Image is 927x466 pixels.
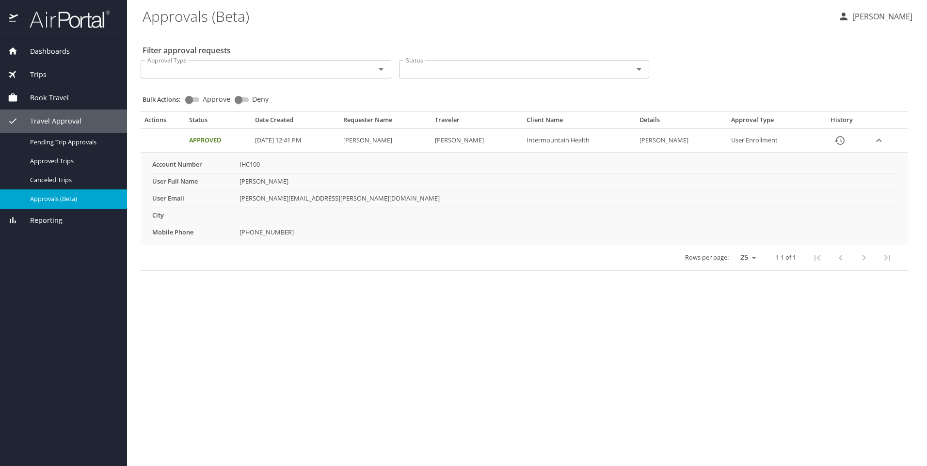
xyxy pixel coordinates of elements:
[18,46,70,57] span: Dashboards
[872,133,886,148] button: expand row
[685,254,729,261] p: Rows per page:
[9,10,19,29] img: icon-airportal.png
[30,194,115,203] span: Approvals (Beta)
[30,156,115,166] span: Approved Trips
[148,224,236,241] th: Mobile Phone
[143,95,189,104] p: Bulk Actions:
[18,93,69,103] span: Book Travel
[815,116,868,128] th: History
[141,116,908,270] table: Approval table
[18,116,81,126] span: Travel Approval
[18,215,63,226] span: Reporting
[185,129,251,153] td: Approved
[19,10,110,29] img: airportal-logo.png
[236,190,896,207] td: [PERSON_NAME][EMAIL_ADDRESS][PERSON_NAME][DOMAIN_NAME]
[374,62,388,76] button: Open
[733,250,760,264] select: rows per page
[727,116,815,128] th: Approval Type
[636,129,727,153] td: [PERSON_NAME]
[251,129,339,153] td: [DATE] 12:41 PM
[252,96,269,103] span: Deny
[30,175,115,185] span: Canceled Trips
[636,116,727,128] th: Details
[236,173,896,190] td: [PERSON_NAME]
[203,96,230,103] span: Approve
[148,156,896,241] table: More info for approvals
[828,129,851,152] button: History
[431,116,523,128] th: Traveler
[251,116,339,128] th: Date Created
[339,116,431,128] th: Requester Name
[141,116,185,128] th: Actions
[849,11,912,22] p: [PERSON_NAME]
[775,254,796,261] p: 1-1 of 1
[148,156,236,173] th: Account Number
[236,156,896,173] td: IHC100
[185,116,251,128] th: Status
[143,1,830,31] h1: Approvals (Beta)
[30,138,115,147] span: Pending Trip Approvals
[632,62,646,76] button: Open
[523,129,636,153] td: Intermountain Health
[143,43,231,58] h2: Filter approval requests
[148,207,236,224] th: City
[727,129,815,153] td: User Enrollment
[236,224,896,241] td: [PHONE_NUMBER]
[431,129,523,153] td: [PERSON_NAME]
[523,116,636,128] th: Client Name
[339,129,431,153] td: [PERSON_NAME]
[148,190,236,207] th: User Email
[148,173,236,190] th: User Full Name
[834,8,916,25] button: [PERSON_NAME]
[18,69,47,80] span: Trips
